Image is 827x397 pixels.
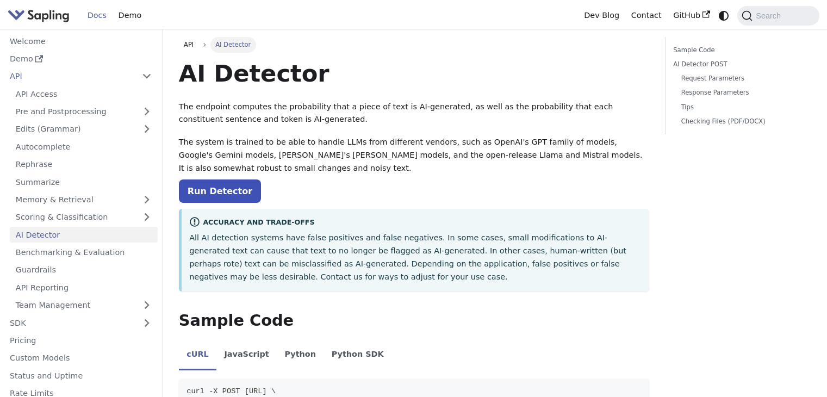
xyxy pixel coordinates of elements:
[136,315,158,331] button: Expand sidebar category 'SDK'
[4,368,158,383] a: Status and Uptime
[4,333,158,349] a: Pricing
[10,227,158,243] a: AI Detector
[179,311,649,331] h2: Sample Code
[10,192,158,208] a: Memory & Retrieval
[681,73,804,84] a: Request Parameters
[10,174,158,190] a: Summarize
[277,340,324,371] li: Python
[10,245,158,260] a: Benchmarking & Evaluation
[179,37,649,52] nav: Breadcrumbs
[10,104,158,120] a: Pre and Postprocessing
[179,179,261,203] a: Run Detector
[324,340,391,371] li: Python SDK
[10,121,158,137] a: Edits (Grammar)
[4,315,136,331] a: SDK
[210,37,256,52] span: AI Detector
[10,157,158,172] a: Rephrase
[578,7,625,24] a: Dev Blog
[4,33,158,49] a: Welcome
[716,8,732,23] button: Switch between dark and light mode (currently system mode)
[10,262,158,278] a: Guardrails
[179,101,649,127] p: The endpoint computes the probability that a piece of text is AI-generated, as well as the probab...
[681,88,804,98] a: Response Parameters
[179,59,649,88] h1: AI Detector
[673,45,807,55] a: Sample Code
[4,69,136,84] a: API
[10,297,158,313] a: Team Management
[625,7,668,24] a: Contact
[179,136,649,175] p: The system is trained to be able to handle LLMs from different vendors, such as OpenAI's GPT fami...
[10,209,158,225] a: Scoring & Classification
[737,6,819,26] button: Search (Command+K)
[216,340,277,371] li: JavaScript
[136,69,158,84] button: Collapse sidebar category 'API'
[753,11,787,20] span: Search
[186,387,276,395] span: curl -X POST [URL] \
[189,232,642,283] p: All AI detection systems have false positives and false negatives. In some cases, small modificat...
[113,7,147,24] a: Demo
[10,139,158,154] a: Autocomplete
[4,350,158,366] a: Custom Models
[179,37,199,52] a: API
[673,59,807,70] a: AI Detector POST
[667,7,716,24] a: GitHub
[179,340,216,371] li: cURL
[184,41,194,48] span: API
[8,8,73,23] a: Sapling.aiSapling.ai
[82,7,113,24] a: Docs
[681,102,804,113] a: Tips
[10,86,158,102] a: API Access
[681,116,804,127] a: Checking Files (PDF/DOCX)
[189,216,642,229] div: Accuracy and Trade-offs
[4,51,158,67] a: Demo
[10,280,158,295] a: API Reporting
[8,8,70,23] img: Sapling.ai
